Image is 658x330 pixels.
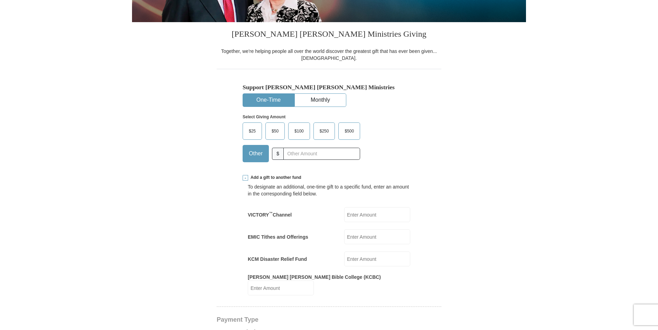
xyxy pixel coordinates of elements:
label: KCM Disaster Relief Fund [248,256,307,263]
span: $100 [291,126,307,136]
span: Other [245,148,266,159]
span: $500 [341,126,357,136]
button: One-Time [243,94,294,107]
span: $ [272,148,284,160]
h4: Payment Type [217,317,441,322]
div: Together, we're helping people all over the world discover the greatest gift that has ever been g... [217,48,441,62]
sup: ™ [269,211,273,215]
span: $50 [268,126,282,136]
label: EMIC Tithes and Offerings [248,233,308,240]
button: Monthly [295,94,346,107]
span: $25 [245,126,259,136]
label: [PERSON_NAME] [PERSON_NAME] Bible College (KCBC) [248,274,381,281]
div: To designate an additional, one-time gift to a specific fund, enter an amount in the correspondin... [248,183,410,197]
span: $250 [316,126,332,136]
label: VICTORY Channel [248,211,292,218]
h3: [PERSON_NAME] [PERSON_NAME] Ministries Giving [217,22,441,48]
input: Enter Amount [344,229,410,244]
input: Other Amount [283,148,360,160]
input: Enter Amount [344,207,410,222]
input: Enter Amount [344,251,410,266]
span: Add a gift to another fund [248,175,301,181]
input: Enter Amount [248,281,314,295]
strong: Select Giving Amount [243,114,285,119]
h5: Support [PERSON_NAME] [PERSON_NAME] Ministries [243,84,415,91]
